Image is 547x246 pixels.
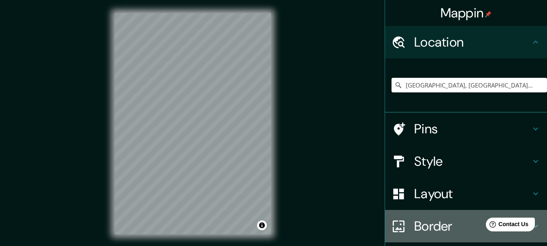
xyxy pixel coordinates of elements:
div: Layout [385,178,547,210]
img: pin-icon.png [485,11,492,17]
div: Border [385,210,547,242]
h4: Style [414,153,531,169]
div: Location [385,26,547,58]
h4: Pins [414,121,531,137]
div: Style [385,145,547,178]
h4: Border [414,218,531,234]
h4: Location [414,34,531,50]
canvas: Map [115,13,271,234]
h4: Layout [414,186,531,202]
h4: Mappin [441,5,492,21]
iframe: Help widget launcher [475,214,538,237]
button: Toggle attribution [257,220,267,230]
input: Pick your city or area [392,78,547,92]
div: Pins [385,113,547,145]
